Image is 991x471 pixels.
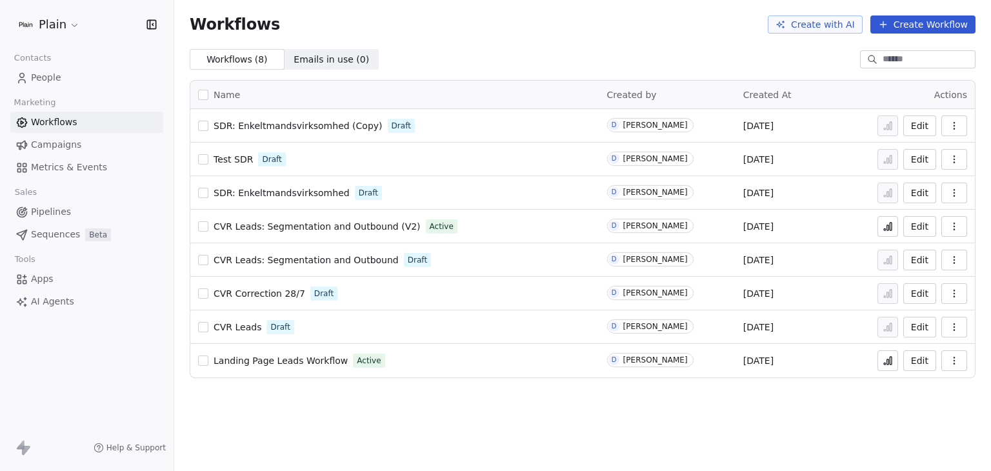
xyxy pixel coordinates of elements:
div: [PERSON_NAME] [623,221,688,230]
span: Workflows [31,115,77,129]
span: CVR Leads: Segmentation and Outbound [214,255,399,265]
span: Metrics & Events [31,161,107,174]
span: Pipelines [31,205,71,219]
div: [PERSON_NAME] [623,356,688,365]
div: D [612,221,617,231]
span: SDR: Enkeltmandsvirksomhed [214,188,350,198]
button: Edit [903,115,936,136]
div: D [612,321,617,332]
a: CVR Leads [214,321,261,334]
span: Actions [934,90,967,100]
span: Marketing [8,93,61,112]
span: [DATE] [743,321,774,334]
div: D [612,154,617,164]
button: Edit [903,283,936,304]
span: Name [214,88,240,102]
span: Help & Support [106,443,166,453]
a: Campaigns [10,134,163,155]
a: CVR Correction 28/7 [214,287,305,300]
span: People [31,71,61,85]
span: Apps [31,272,54,286]
span: CVR Leads [214,322,261,332]
button: Edit [903,149,936,170]
div: [PERSON_NAME] [623,188,688,197]
span: Beta [85,228,111,241]
span: Draft [408,254,427,266]
span: Created by [607,90,657,100]
a: Test SDR [214,153,253,166]
span: Landing Page Leads Workflow [214,356,348,366]
a: SDR: Enkeltmandsvirksomhed [214,186,350,199]
span: Draft [262,154,281,165]
button: Plain [15,14,83,35]
div: [PERSON_NAME] [623,255,688,264]
div: [PERSON_NAME] [623,121,688,130]
span: Draft [359,187,378,199]
div: [PERSON_NAME] [623,154,688,163]
span: SDR: Enkeltmandsvirksomhed (Copy) [214,121,383,131]
a: Workflows [10,112,163,133]
div: [PERSON_NAME] [623,288,688,297]
a: People [10,67,163,88]
a: CVR Leads: Segmentation and Outbound [214,254,399,266]
span: AI Agents [31,295,74,308]
a: Metrics & Events [10,157,163,178]
div: D [612,120,617,130]
span: Draft [270,321,290,333]
span: Emails in use ( 0 ) [294,53,369,66]
button: Edit [903,216,936,237]
a: Apps [10,268,163,290]
span: Active [357,355,381,366]
span: Workflows [190,15,280,34]
a: Pipelines [10,201,163,223]
span: Plain [39,16,66,33]
span: Sales [9,183,43,202]
a: Help & Support [94,443,166,453]
span: Test SDR [214,154,253,165]
a: Landing Page Leads Workflow [214,354,348,367]
div: D [612,355,617,365]
a: AI Agents [10,291,163,312]
div: D [612,288,617,298]
a: SDR: Enkeltmandsvirksomhed (Copy) [214,119,383,132]
span: Draft [392,120,411,132]
button: Edit [903,183,936,203]
button: Edit [903,250,936,270]
span: [DATE] [743,220,774,233]
button: Edit [903,350,936,371]
span: Contacts [8,48,57,68]
div: D [612,254,617,265]
img: Plain-Logo-Tile.png [18,17,34,32]
div: [PERSON_NAME] [623,322,688,331]
span: Tools [9,250,41,269]
button: Create Workflow [870,15,976,34]
span: Campaigns [31,138,81,152]
span: CVR Correction 28/7 [214,288,305,299]
span: Created At [743,90,792,100]
div: D [612,187,617,197]
span: Draft [314,288,334,299]
span: [DATE] [743,119,774,132]
span: [DATE] [743,354,774,367]
span: Sequences [31,228,80,241]
a: SequencesBeta [10,224,163,245]
button: Edit [903,317,936,337]
button: Create with AI [768,15,863,34]
span: [DATE] [743,186,774,199]
span: [DATE] [743,287,774,300]
span: [DATE] [743,153,774,166]
span: [DATE] [743,254,774,266]
span: CVR Leads: Segmentation and Outbound (V2) [214,221,421,232]
a: CVR Leads: Segmentation and Outbound (V2) [214,220,421,233]
span: Active [430,221,454,232]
